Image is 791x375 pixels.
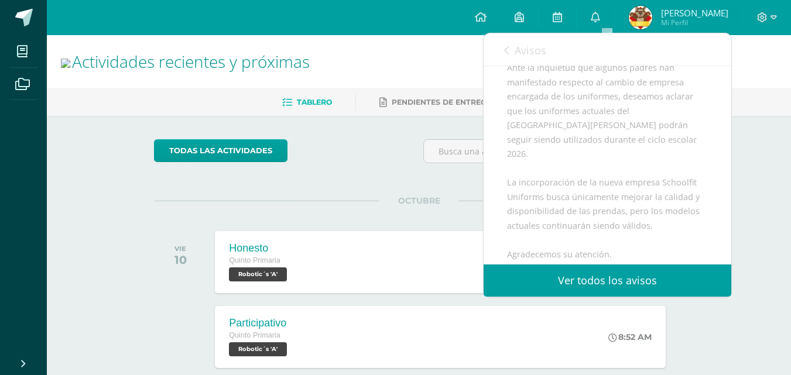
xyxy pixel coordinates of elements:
span: Avisos [515,43,546,57]
div: 10 [174,253,187,267]
a: Ver todos los avisos [484,264,731,297]
span: Quinto Primaria [229,256,280,264]
div: 8:52 AM [608,332,652,342]
span: Robotic´s 'A' [229,342,287,356]
span: Pendientes de entrega [392,98,492,106]
a: todas las Actividades [154,139,287,162]
div: Participativo [229,317,290,329]
span: [PERSON_NAME] [661,7,728,19]
span: OCTUBRE [379,195,459,206]
input: Busca una actividad próxima aquí... [424,140,683,163]
a: Tablero [282,93,332,112]
span: Actividades recientes y próximas [72,50,310,73]
div: VIE [174,245,187,253]
img: 55cd4609078b6f5449d0df1f1668bde8.png [629,6,652,29]
span: Robotic´s 'A' [229,267,287,281]
div: Honesto [229,242,290,254]
a: Pendientes de entrega [379,93,492,112]
span: Mi Perfil [661,18,728,27]
span: Tablero [297,98,332,106]
img: bow.png [61,59,70,68]
span: Quinto Primaria [229,331,280,339]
